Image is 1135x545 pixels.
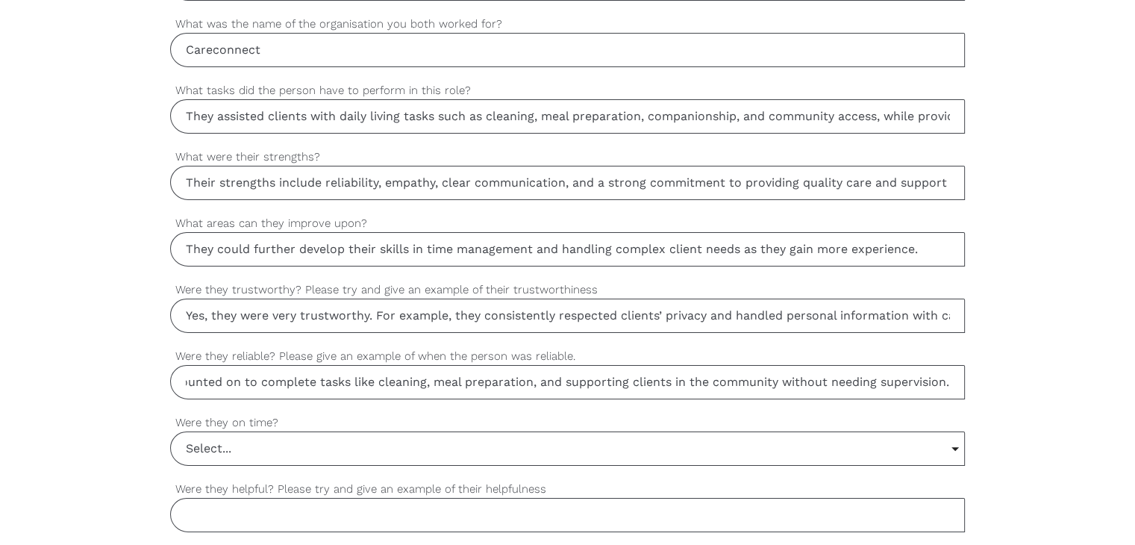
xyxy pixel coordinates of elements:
label: What were their strengths? [170,149,965,166]
label: Were they trustworthy? Please try and give an example of their trustworthiness [170,281,965,299]
label: What areas can they improve upon? [170,215,965,232]
label: Were they on time? [170,414,965,432]
label: Were they reliable? Please give an example of when the person was reliable. [170,348,965,365]
label: Were they helpful? Please try and give an example of their helpfulness [170,481,965,498]
label: What tasks did the person have to perform in this role? [170,82,965,99]
label: What was the name of the organisation you both worked for? [170,16,965,33]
